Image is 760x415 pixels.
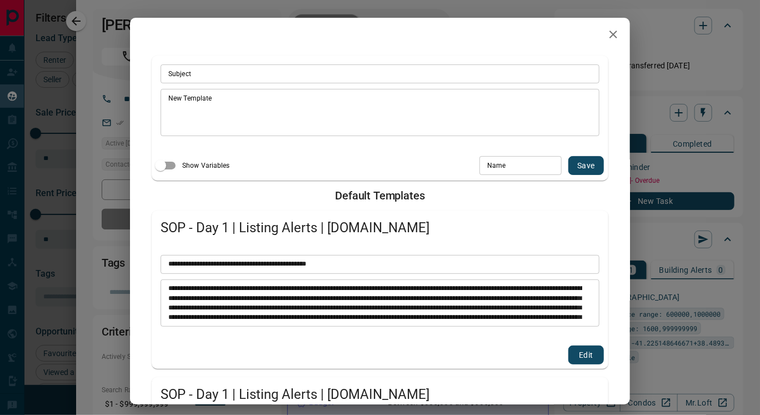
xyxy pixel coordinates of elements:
span: SOP - Day 1 | Listing Alerts | [DOMAIN_NAME] [161,386,599,404]
span: SOP - Day 1 | Listing Alerts | [DOMAIN_NAME] [161,219,599,237]
button: edit template [568,346,604,364]
span: Show Variables [182,161,230,171]
h2: Default Templates [143,189,617,202]
button: save new template [568,156,604,175]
